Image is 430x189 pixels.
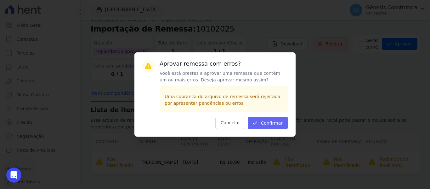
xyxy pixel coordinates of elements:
[215,117,246,129] button: Cancelar
[248,117,288,129] button: Confirmar
[160,60,288,68] h3: Aprovar remessa com erros?
[160,70,288,83] p: Você está prestes a aprovar uma remessa que contém um ou mais erros. Deseja aprovar mesmo assim?
[165,93,283,107] p: Uma cobrança do arquivo de remessa será rejeitada por apresentar pendências ou erros
[6,168,21,183] iframe: Intercom live chat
